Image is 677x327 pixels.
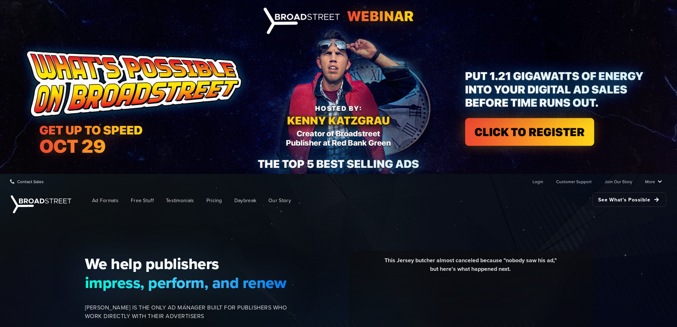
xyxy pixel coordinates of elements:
img: Broadstreet | The Ad Manager for Small Publishers [11,195,71,213]
nav: Main [75,189,666,212]
a: Daybreak [229,192,262,209]
span: Daybreak [234,197,256,204]
span: impress, perform, and renew [85,273,287,292]
span: Our Story [268,197,291,204]
a: Our Story [263,192,296,209]
span: Ad Formats [92,197,119,204]
span: [PERSON_NAME] IS THE ONLY AD MANAGER BUILT FOR PUBLISHERS WHO WORK DIRECTLY WITH THEIR ADVERTISERS [85,303,287,321]
a: Login [533,174,543,189]
a: Free Stuff [125,192,159,209]
span: Testimonials [166,197,194,204]
a: More [645,174,662,189]
a: Contact Sales [10,174,44,189]
a: See What's Possible [592,192,666,207]
a: Join Our Story [605,174,632,189]
a: Testimonials [161,192,200,209]
a: Customer Support [556,174,592,189]
span: We help publishers [85,254,287,273]
span: Free Stuff [131,197,154,204]
span: Pricing [206,197,222,204]
a: Pricing [201,192,228,209]
div: This Jersey butcher almost canceled because "nobody saw his ad," but here's what happened next. [354,256,587,279]
a: Ad Formats [87,192,124,209]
